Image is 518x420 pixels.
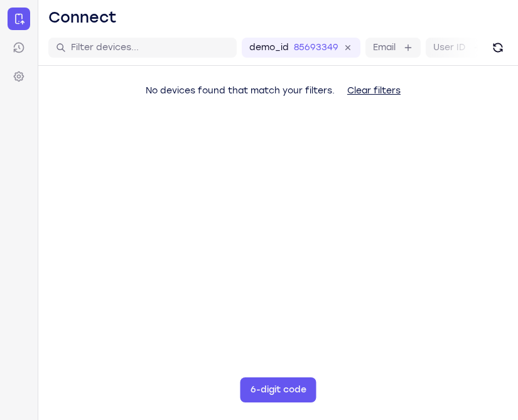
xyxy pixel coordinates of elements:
[48,8,117,28] h1: Connect
[488,38,508,58] button: Refresh
[146,85,335,96] span: No devices found that match your filters.
[433,41,465,54] label: User ID
[373,41,396,54] label: Email
[71,41,229,54] input: Filter devices...
[249,41,289,54] label: demo_id
[8,65,30,88] a: Settings
[8,8,30,30] a: Connect
[8,36,30,59] a: Sessions
[337,78,411,103] button: Clear filters
[240,377,316,402] button: 6-digit code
